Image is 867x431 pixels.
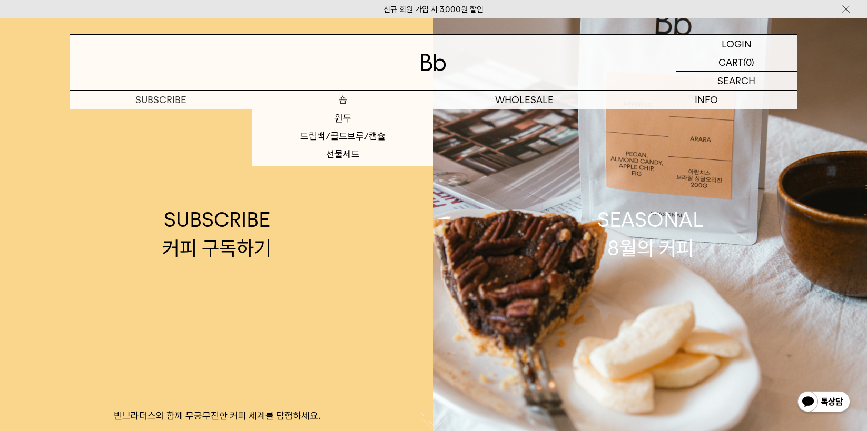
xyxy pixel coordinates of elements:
[383,5,484,14] a: 신규 회원 가입 시 3,000원 할인
[252,109,434,127] a: 원두
[434,91,615,109] p: WHOLESALE
[796,390,851,415] img: 카카오톡 채널 1:1 채팅 버튼
[722,35,752,53] p: LOGIN
[743,53,754,71] p: (0)
[615,91,797,109] p: INFO
[676,53,797,72] a: CART (0)
[252,127,434,145] a: 드립백/콜드브루/캡슐
[676,35,797,53] a: LOGIN
[718,53,743,71] p: CART
[70,91,252,109] a: SUBSCRIBE
[252,145,434,163] a: 선물세트
[252,91,434,109] a: 숍
[252,163,434,181] a: 커피용품
[597,206,704,262] div: SEASONAL 8월의 커피
[717,72,755,90] p: SEARCH
[421,54,446,71] img: 로고
[162,206,271,262] div: SUBSCRIBE 커피 구독하기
